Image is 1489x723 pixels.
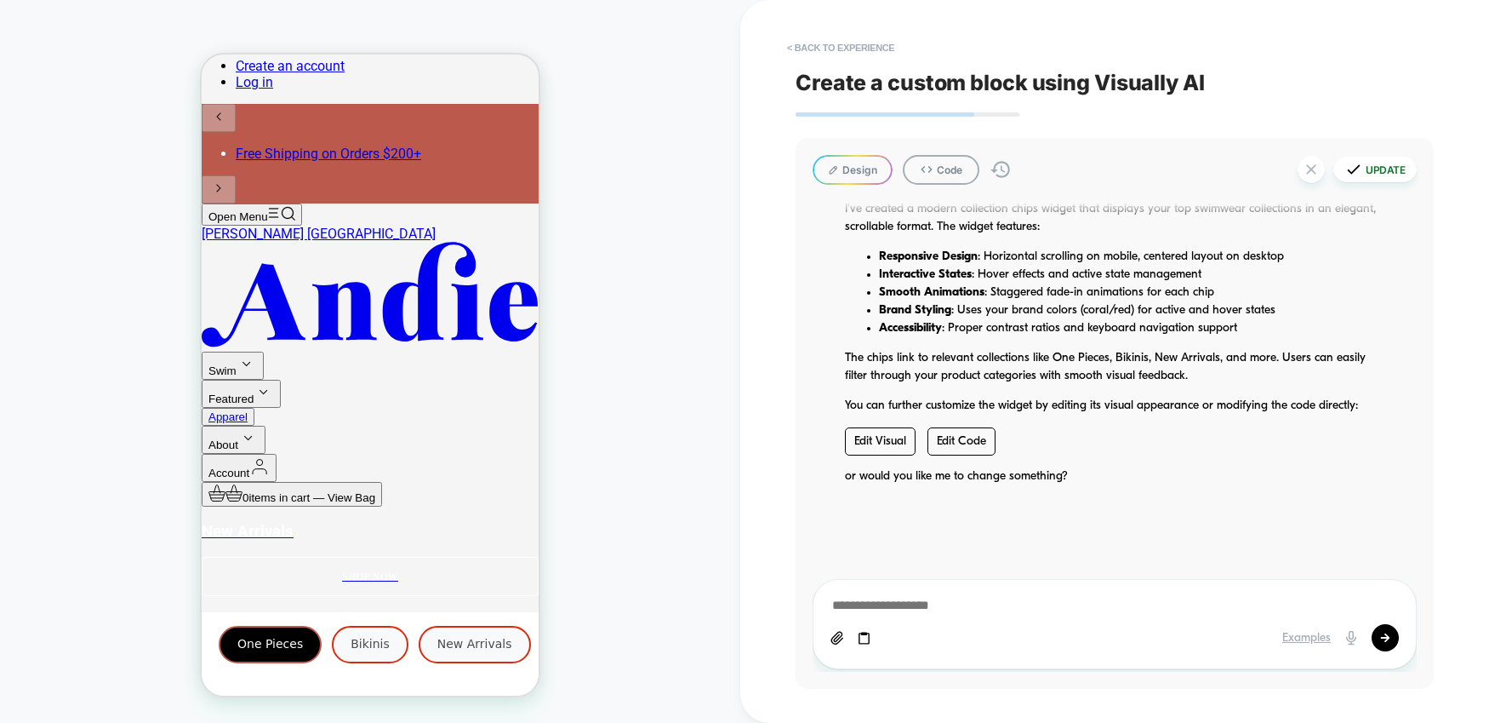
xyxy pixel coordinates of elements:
[7,412,48,425] span: Account
[41,437,47,450] span: 0
[7,356,46,369] a: Apparel
[845,397,1383,456] p: You can further customize the widget by editing its visual appearance or modifying the code direc...
[217,571,329,609] a: New Arrivals
[879,322,942,335] strong: Accessibility
[1282,631,1331,646] div: Examples
[130,571,207,609] a: Bikinis
[1333,157,1417,182] button: Update
[879,319,1383,337] li: : Proper contrast ratios and keyboard navigation support
[34,3,143,20] a: Create an account
[879,250,978,263] strong: Responsive Design
[34,91,344,107] li: Slide 1 of 1
[779,34,903,61] button: < Back to experience
[36,582,101,599] span: One Pieces
[47,437,174,450] span: items in cart — View Bag
[34,91,220,107] a: Free Shipping on Orders $200+
[7,384,37,397] span: About
[845,468,1383,485] p: or would you like me to change something?
[813,155,893,185] button: Design
[879,301,1383,319] li: : Uses your brand colors (coral/red) for active and hover states
[879,286,984,299] strong: Smooth Animations
[7,156,66,169] span: Open Menu
[17,571,120,609] a: One Pieces
[7,310,35,323] span: Swim
[903,155,979,185] button: Code
[796,70,1434,95] span: Create a custom block using Visually AI
[879,304,951,317] strong: Brand Styling
[34,20,71,36] a: Log in
[879,268,972,281] strong: Interactive States
[845,349,1383,385] p: The chips link to relevant collections like One Pieces, Bikinis, New Arrivals, and more. Users ca...
[845,200,1383,236] p: I've created a modern collection chips widget that displays your top swimwear collections in an e...
[149,582,188,599] span: Bikinis
[236,582,311,599] span: New Arrivals
[879,248,1383,266] li: : Horizontal scrolling on mobile, centered layout on desktop
[927,427,996,456] a: Edit Code
[845,427,916,456] a: Edit Visual
[879,266,1383,284] li: : Hover effects and active state management
[879,284,1383,301] li: : Staggered fade-in animations for each chip
[7,338,52,351] span: Featured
